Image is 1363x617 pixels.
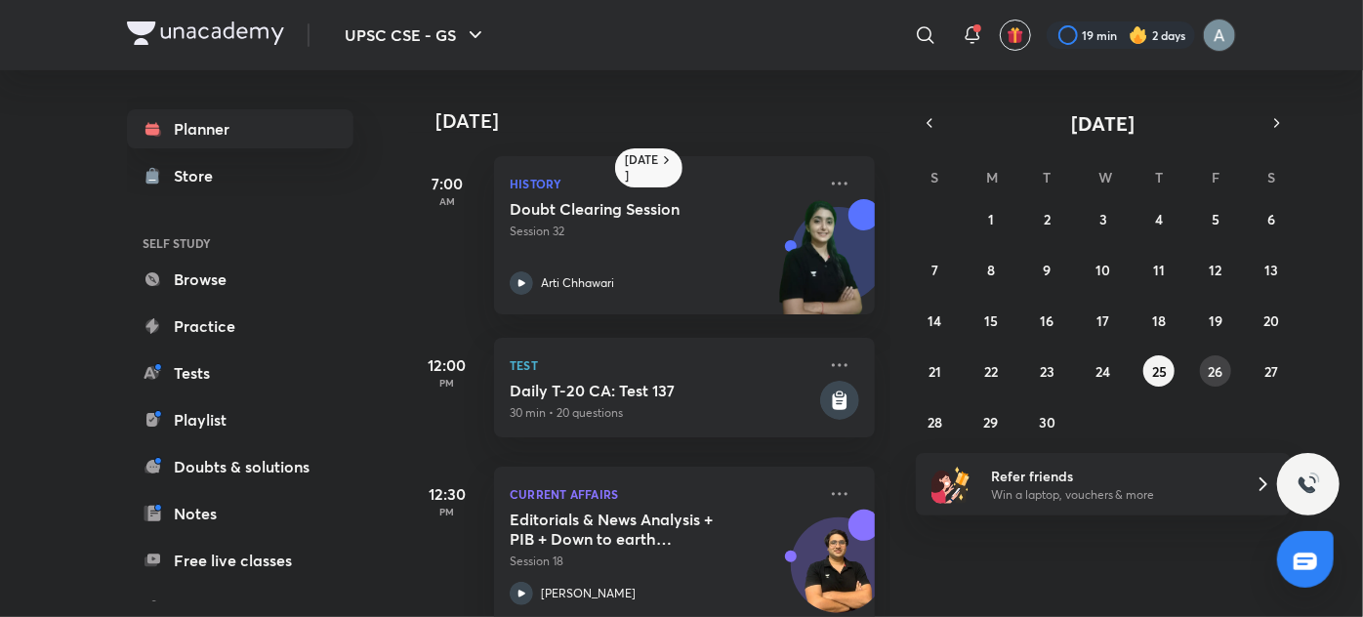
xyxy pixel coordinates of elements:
p: Win a laptop, vouchers & more [991,486,1231,504]
button: September 1, 2025 [975,203,1007,234]
abbr: September 8, 2025 [987,261,995,279]
abbr: September 28, 2025 [928,413,942,432]
button: September 28, 2025 [920,406,951,437]
abbr: Wednesday [1098,168,1112,186]
a: Free live classes [127,541,353,580]
p: AM [408,195,486,207]
h6: [DATE] [625,152,659,184]
img: ttu [1297,473,1320,496]
a: Practice [127,307,353,346]
h5: Daily T-20 CA: Test 137 [510,381,816,400]
abbr: September 6, 2025 [1267,210,1275,228]
img: Company Logo [127,21,284,45]
abbr: September 10, 2025 [1095,261,1110,279]
abbr: September 23, 2025 [1040,362,1054,381]
img: unacademy [767,199,875,334]
h5: 7:00 [408,172,486,195]
abbr: September 26, 2025 [1208,362,1222,381]
h6: Refer friends [991,466,1231,486]
abbr: Monday [986,168,998,186]
abbr: Tuesday [1044,168,1052,186]
p: PM [408,377,486,389]
button: September 30, 2025 [1032,406,1063,437]
abbr: September 25, 2025 [1152,362,1167,381]
button: September 5, 2025 [1200,203,1231,234]
abbr: Saturday [1267,168,1275,186]
button: September 15, 2025 [975,305,1007,336]
button: avatar [1000,20,1031,51]
a: Browse [127,260,353,299]
button: September 6, 2025 [1256,203,1287,234]
h5: 12:30 [408,482,486,506]
button: September 24, 2025 [1088,355,1119,387]
p: 30 min • 20 questions [510,404,816,422]
a: Tests [127,353,353,392]
abbr: September 20, 2025 [1263,311,1279,330]
abbr: September 24, 2025 [1095,362,1110,381]
abbr: September 3, 2025 [1099,210,1107,228]
abbr: September 1, 2025 [988,210,994,228]
h5: Editorials & News Analysis + PIB + Down to earth (September ) - L18 [510,510,753,549]
p: Session 18 [510,553,816,570]
p: [PERSON_NAME] [541,585,636,602]
div: Store [174,164,225,187]
a: Playlist [127,400,353,439]
button: September 25, 2025 [1143,355,1175,387]
abbr: September 30, 2025 [1039,413,1055,432]
abbr: Sunday [931,168,939,186]
button: UPSC CSE - GS [333,16,499,55]
abbr: September 27, 2025 [1264,362,1278,381]
span: [DATE] [1072,110,1136,137]
h6: SELF STUDY [127,226,353,260]
button: September 2, 2025 [1032,203,1063,234]
h5: Doubt Clearing Session [510,199,753,219]
abbr: September 5, 2025 [1212,210,1219,228]
button: September 11, 2025 [1143,254,1175,285]
button: September 23, 2025 [1032,355,1063,387]
button: September 7, 2025 [920,254,951,285]
button: September 14, 2025 [920,305,951,336]
a: Notes [127,494,353,533]
p: Session 32 [510,223,816,240]
abbr: September 9, 2025 [1044,261,1052,279]
button: September 21, 2025 [920,355,951,387]
button: September 27, 2025 [1256,355,1287,387]
button: September 22, 2025 [975,355,1007,387]
button: September 20, 2025 [1256,305,1287,336]
img: avatar [1007,26,1024,44]
button: September 4, 2025 [1143,203,1175,234]
button: September 10, 2025 [1088,254,1119,285]
button: September 9, 2025 [1032,254,1063,285]
h4: [DATE] [435,109,894,133]
a: Company Logo [127,21,284,50]
p: PM [408,506,486,517]
button: September 18, 2025 [1143,305,1175,336]
button: September 19, 2025 [1200,305,1231,336]
button: [DATE] [943,109,1263,137]
p: Current Affairs [510,482,816,506]
abbr: September 15, 2025 [984,311,998,330]
abbr: Friday [1212,168,1219,186]
p: Test [510,353,816,377]
abbr: September 14, 2025 [929,311,942,330]
button: September 3, 2025 [1088,203,1119,234]
abbr: September 22, 2025 [984,362,998,381]
button: September 17, 2025 [1088,305,1119,336]
h5: 12:00 [408,353,486,377]
abbr: September 29, 2025 [984,413,999,432]
abbr: September 12, 2025 [1209,261,1221,279]
button: September 16, 2025 [1032,305,1063,336]
button: September 26, 2025 [1200,355,1231,387]
a: Store [127,156,353,195]
button: September 12, 2025 [1200,254,1231,285]
abbr: September 18, 2025 [1152,311,1166,330]
p: Arti Chhawari [541,274,614,292]
button: September 8, 2025 [975,254,1007,285]
abbr: September 7, 2025 [931,261,938,279]
abbr: September 19, 2025 [1209,311,1222,330]
a: Doubts & solutions [127,447,353,486]
abbr: September 17, 2025 [1096,311,1109,330]
abbr: September 21, 2025 [929,362,941,381]
abbr: September 16, 2025 [1041,311,1054,330]
button: September 13, 2025 [1256,254,1287,285]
